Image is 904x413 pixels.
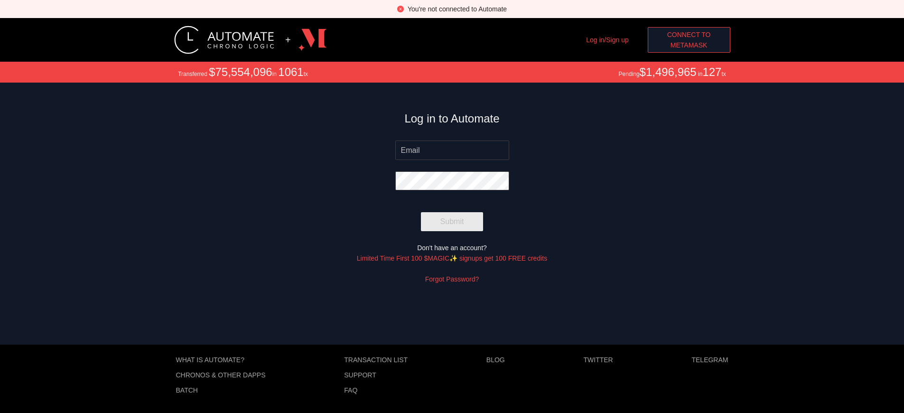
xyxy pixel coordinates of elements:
[640,66,697,78] span: $1,496,965
[702,66,721,78] span: 127
[667,29,711,40] span: Connect to
[648,27,730,53] button: Connect toMetaMask
[278,66,303,78] span: 1061
[421,212,484,231] button: Submit
[176,371,266,379] a: Chronos & other dApps
[586,36,629,44] a: Log in/Sign up
[178,66,308,79] div: Transferred in tx
[357,254,547,262] a: Limited Time First 100 $MAGIC✨ signups get 100 FREE credits
[176,386,266,394] a: Batch
[404,111,499,126] h3: Log in to Automate
[486,356,505,364] a: Blog
[671,40,708,50] span: MetaMask
[344,371,408,379] a: Support
[176,356,266,364] a: What is Automate?
[344,386,408,394] a: FAQ
[209,66,272,78] span: $75,554,096
[395,141,509,160] input: Email
[285,35,291,46] div: +
[408,4,507,14] div: You're not connected to Automate
[397,6,404,12] span: close-circle
[344,356,408,364] a: Transaction list
[691,356,728,364] a: Telegram
[417,244,487,252] span: Don't have an account?
[174,26,274,54] img: logo
[425,275,479,283] a: Forgot Password?
[298,26,327,54] img: logo
[583,356,613,364] a: Twitter
[619,66,726,79] div: Pending in tx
